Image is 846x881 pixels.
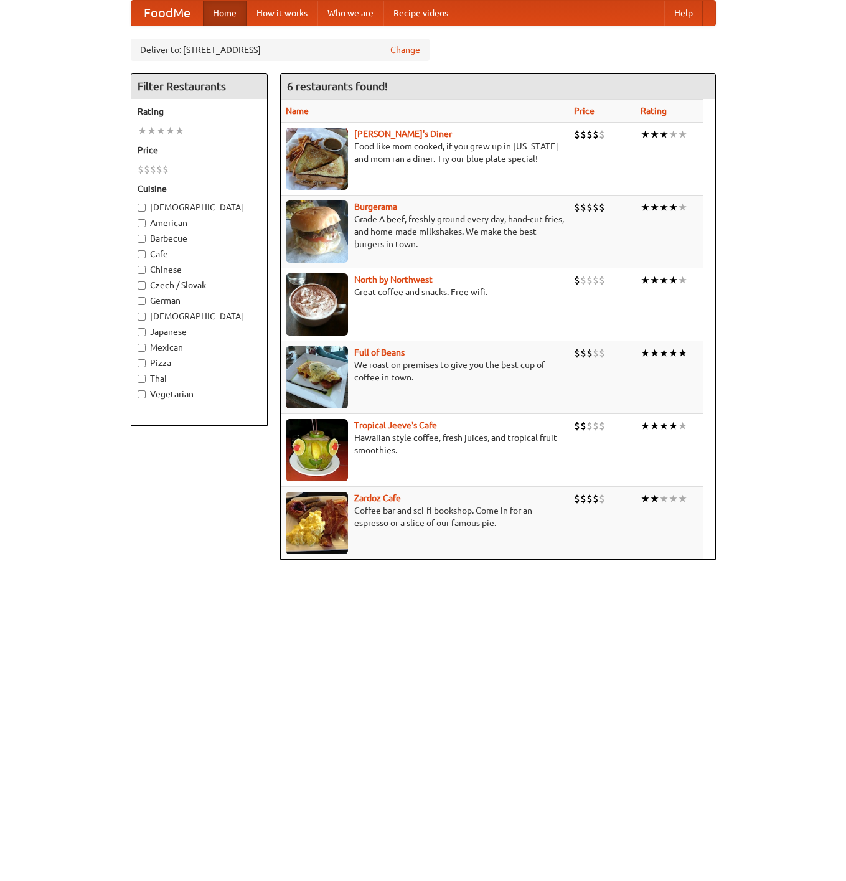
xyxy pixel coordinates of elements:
[586,419,593,433] li: $
[138,248,261,260] label: Cafe
[659,346,669,360] li: ★
[574,492,580,506] li: $
[650,273,659,287] li: ★
[659,200,669,214] li: ★
[138,326,261,338] label: Japanese
[162,163,169,176] li: $
[678,492,687,506] li: ★
[599,419,605,433] li: $
[580,346,586,360] li: $
[150,163,156,176] li: $
[669,273,678,287] li: ★
[131,74,267,99] h4: Filter Restaurants
[156,163,162,176] li: $
[138,344,146,352] input: Mexican
[286,140,564,165] p: Food like mom cooked, if you grew up in [US_STATE] and mom ran a diner. Try our blue plate special!
[650,419,659,433] li: ★
[175,124,184,138] li: ★
[659,419,669,433] li: ★
[286,492,348,554] img: zardoz.jpg
[669,419,678,433] li: ★
[138,204,146,212] input: [DEMOGRAPHIC_DATA]
[138,372,261,385] label: Thai
[286,200,348,263] img: burgerama.jpg
[650,492,659,506] li: ★
[138,263,261,276] label: Chinese
[138,281,146,290] input: Czech / Slovak
[247,1,317,26] a: How it works
[354,493,401,503] a: Zardoz Cafe
[131,1,203,26] a: FoodMe
[641,419,650,433] li: ★
[138,297,146,305] input: German
[286,273,348,336] img: north.jpg
[678,273,687,287] li: ★
[138,182,261,195] h5: Cuisine
[678,200,687,214] li: ★
[650,346,659,360] li: ★
[138,313,146,321] input: [DEMOGRAPHIC_DATA]
[586,492,593,506] li: $
[138,328,146,336] input: Japanese
[354,275,433,285] a: North by Northwest
[166,124,175,138] li: ★
[574,128,580,141] li: $
[586,346,593,360] li: $
[669,200,678,214] li: ★
[138,201,261,214] label: [DEMOGRAPHIC_DATA]
[669,128,678,141] li: ★
[574,273,580,287] li: $
[586,200,593,214] li: $
[286,346,348,408] img: beans.jpg
[580,273,586,287] li: $
[156,124,166,138] li: ★
[678,128,687,141] li: ★
[138,232,261,245] label: Barbecue
[580,200,586,214] li: $
[641,128,650,141] li: ★
[138,390,146,398] input: Vegetarian
[138,341,261,354] label: Mexican
[659,128,669,141] li: ★
[138,124,147,138] li: ★
[580,128,586,141] li: $
[138,219,146,227] input: American
[580,419,586,433] li: $
[599,200,605,214] li: $
[354,202,397,212] a: Burgerama
[286,286,564,298] p: Great coffee and snacks. Free wifi.
[138,359,146,367] input: Pizza
[286,431,564,456] p: Hawaiian style coffee, fresh juices, and tropical fruit smoothies.
[669,492,678,506] li: ★
[650,128,659,141] li: ★
[144,163,150,176] li: $
[138,235,146,243] input: Barbecue
[641,200,650,214] li: ★
[286,213,564,250] p: Grade A beef, freshly ground every day, hand-cut fries, and home-made milkshakes. We make the bes...
[138,163,144,176] li: $
[138,388,261,400] label: Vegetarian
[317,1,383,26] a: Who we are
[593,492,599,506] li: $
[286,419,348,481] img: jeeves.jpg
[131,39,430,61] div: Deliver to: [STREET_ADDRESS]
[138,266,146,274] input: Chinese
[669,346,678,360] li: ★
[650,200,659,214] li: ★
[574,200,580,214] li: $
[286,504,564,529] p: Coffee bar and sci-fi bookshop. Come in for an espresso or a slice of our famous pie.
[641,106,667,116] a: Rating
[678,419,687,433] li: ★
[574,106,595,116] a: Price
[678,346,687,360] li: ★
[354,347,405,357] b: Full of Beans
[286,128,348,190] img: sallys.jpg
[138,217,261,229] label: American
[203,1,247,26] a: Home
[593,419,599,433] li: $
[659,492,669,506] li: ★
[599,128,605,141] li: $
[599,273,605,287] li: $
